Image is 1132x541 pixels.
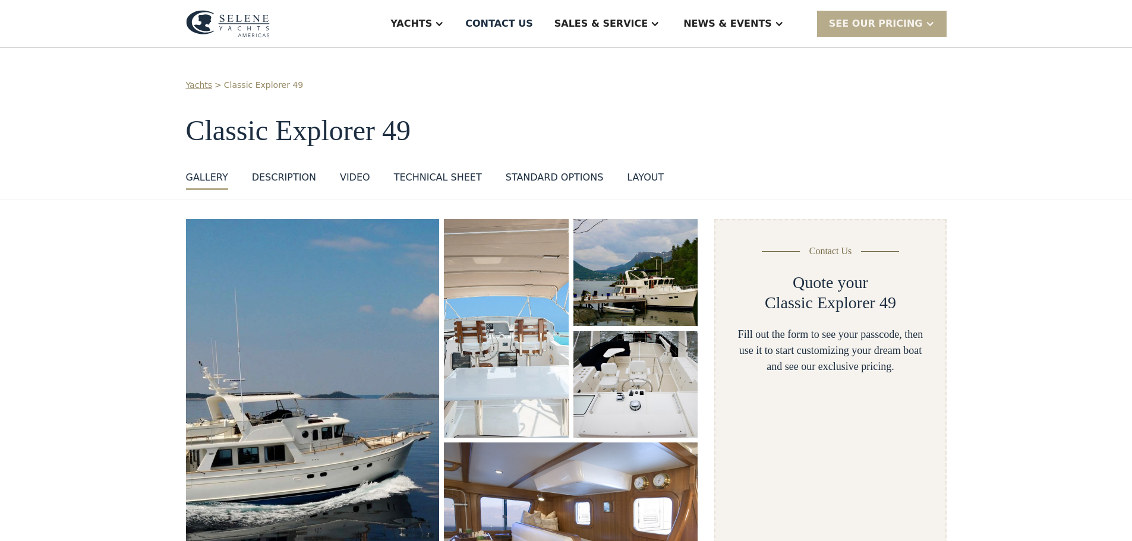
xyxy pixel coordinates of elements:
[829,17,923,31] div: SEE Our Pricing
[186,115,947,147] h1: Classic Explorer 49
[506,170,604,185] div: standard options
[340,170,370,190] a: VIDEO
[765,293,896,313] h2: Classic Explorer 49
[186,10,270,37] img: logo
[252,170,316,185] div: DESCRIPTION
[554,17,648,31] div: Sales & Service
[793,273,868,293] h2: Quote your
[186,170,228,190] a: GALLERY
[252,170,316,190] a: DESCRIPTION
[573,219,698,326] a: open lightbox
[224,79,303,91] a: Classic Explorer 49
[444,219,568,438] a: open lightbox
[186,170,228,185] div: GALLERY
[465,17,533,31] div: Contact US
[734,327,926,375] div: Fill out the form to see your passcode, then use it to start customizing your dream boat and see ...
[573,331,698,438] a: open lightbox
[340,170,370,185] div: VIDEO
[627,170,664,185] div: layout
[394,170,482,190] a: Technical sheet
[809,244,852,258] div: Contact Us
[506,170,604,190] a: standard options
[186,79,213,91] a: Yachts
[817,11,947,36] div: SEE Our Pricing
[683,17,772,31] div: News & EVENTS
[215,79,222,91] div: >
[627,170,664,190] a: layout
[573,219,698,326] img: 50 foot motor yacht
[390,17,432,31] div: Yachts
[573,331,698,438] img: 50 foot motor yacht
[394,170,482,185] div: Technical sheet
